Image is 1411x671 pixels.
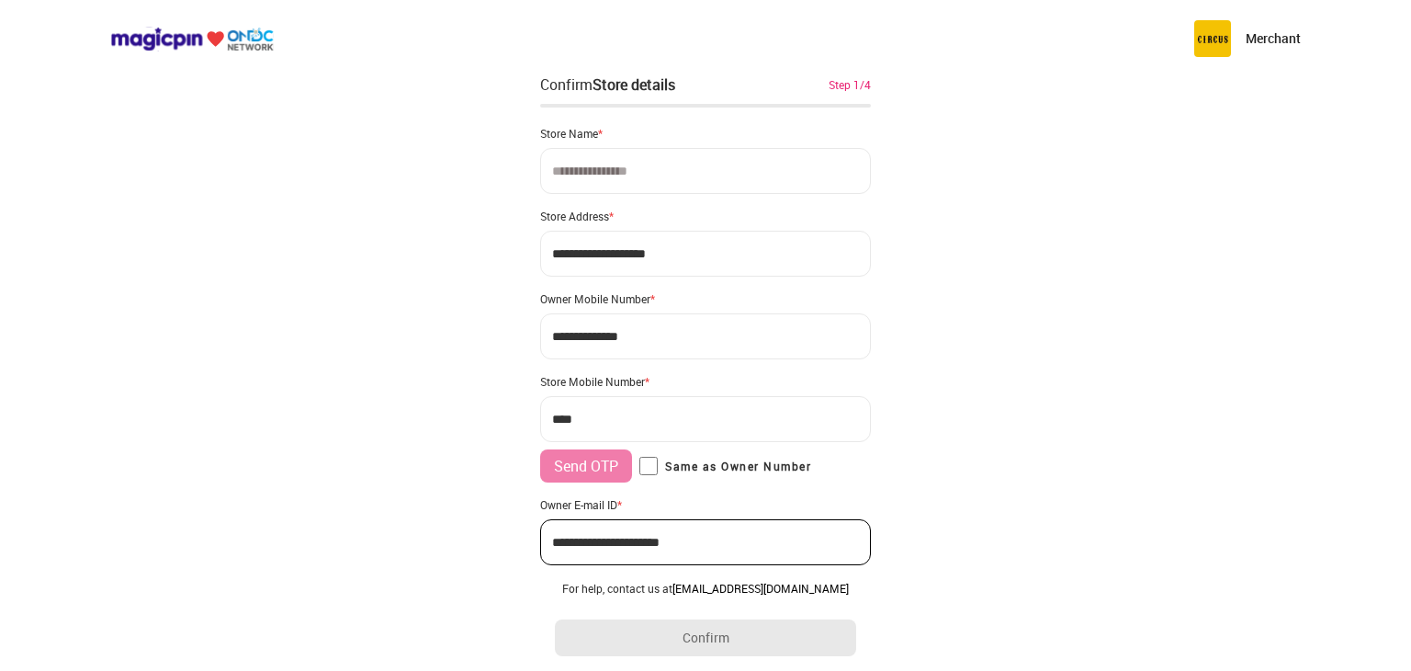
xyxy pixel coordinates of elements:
[555,620,856,656] button: Confirm
[540,449,632,483] button: Send OTP
[639,457,658,475] input: Same as Owner Number
[110,27,274,51] img: ondc-logo-new-small.8a59708e.svg
[1194,20,1231,57] img: circus.b677b59b.png
[593,74,675,95] div: Store details
[540,126,871,141] div: Store Name
[540,74,675,96] div: Confirm
[540,374,871,389] div: Store Mobile Number
[540,291,871,306] div: Owner Mobile Number
[540,209,871,223] div: Store Address
[540,497,871,512] div: Owner E-mail ID
[829,76,871,93] div: Step 1/4
[639,457,811,475] label: Same as Owner Number
[672,581,849,596] a: [EMAIL_ADDRESS][DOMAIN_NAME]
[555,581,856,596] div: For help, contact us at
[1246,29,1301,48] p: Merchant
